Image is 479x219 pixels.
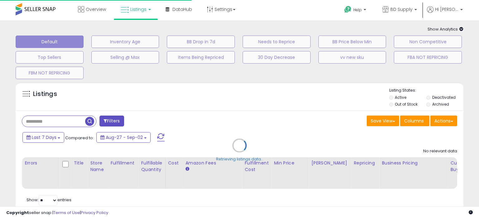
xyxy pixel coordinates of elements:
[243,51,311,64] button: 30 Day Decrease
[6,210,108,216] div: seller snap | |
[394,36,462,48] button: Non Competitive
[6,210,29,216] strong: Copyright
[394,51,462,64] button: FBA NOT REPRICING
[318,51,386,64] button: vv new sku
[91,36,159,48] button: Inventory Age
[86,6,106,12] span: Overview
[339,1,372,20] a: Help
[344,6,352,13] i: Get Help
[435,6,458,12] span: Hi [PERSON_NAME]
[318,36,386,48] button: BB Price Below Min
[390,6,413,12] span: BD Supply
[16,51,84,64] button: Top Sellers
[167,51,235,64] button: Items Being Repriced
[353,7,362,12] span: Help
[130,6,147,12] span: Listings
[91,51,159,64] button: Selling @ Max
[172,6,192,12] span: DataHub
[16,36,84,48] button: Default
[167,36,235,48] button: BB Drop in 7d
[428,26,463,32] span: Show Analytics
[427,6,463,20] a: Hi [PERSON_NAME]
[16,67,84,79] button: FBM NOT REPRICING
[243,36,311,48] button: Needs to Reprice
[216,156,263,162] div: Retrieving listings data..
